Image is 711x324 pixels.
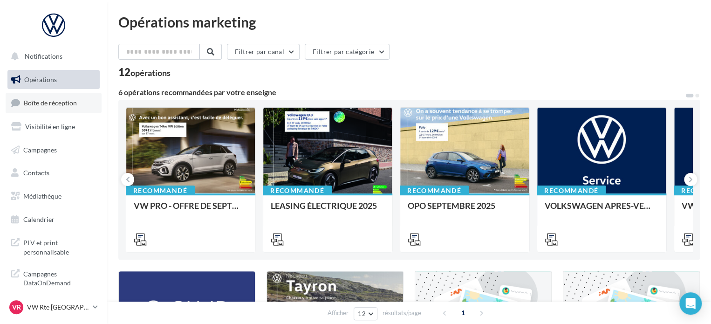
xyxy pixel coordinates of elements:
[679,292,702,315] div: Open Intercom Messenger
[400,186,469,196] div: Recommandé
[23,192,62,200] span: Médiathèque
[6,210,102,229] a: Calendrier
[23,169,49,177] span: Contacts
[328,309,349,317] span: Afficher
[456,305,471,320] span: 1
[6,163,102,183] a: Contacts
[354,307,377,320] button: 12
[545,201,658,220] div: VOLKSWAGEN APRES-VENTE
[118,15,700,29] div: Opérations marketing
[27,303,89,312] p: VW Rte [GEOGRAPHIC_DATA]
[358,310,366,317] span: 12
[305,44,390,60] button: Filtrer par catégorie
[134,201,247,220] div: VW PRO - OFFRE DE SEPTEMBRE 25
[6,47,98,66] button: Notifications
[130,69,171,77] div: opérations
[118,89,685,96] div: 6 opérations recommandées par votre enseigne
[227,44,300,60] button: Filtrer par canal
[6,70,102,90] a: Opérations
[25,52,62,60] span: Notifications
[263,186,332,196] div: Recommandé
[383,309,421,317] span: résultats/page
[6,186,102,206] a: Médiathèque
[6,117,102,137] a: Visibilité en ligne
[6,93,102,113] a: Boîte de réception
[6,140,102,160] a: Campagnes
[12,303,21,312] span: VR
[7,298,100,316] a: VR VW Rte [GEOGRAPHIC_DATA]
[23,236,96,256] span: PLV et print personnalisable
[6,233,102,260] a: PLV et print personnalisable
[118,67,171,77] div: 12
[25,123,75,131] span: Visibilité en ligne
[6,264,102,291] a: Campagnes DataOnDemand
[271,201,384,220] div: LEASING ÉLECTRIQUE 2025
[23,215,55,223] span: Calendrier
[126,186,195,196] div: Recommandé
[408,201,521,220] div: OPO SEPTEMBRE 2025
[24,99,77,107] span: Boîte de réception
[537,186,606,196] div: Recommandé
[23,268,96,288] span: Campagnes DataOnDemand
[23,145,57,153] span: Campagnes
[24,76,57,83] span: Opérations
